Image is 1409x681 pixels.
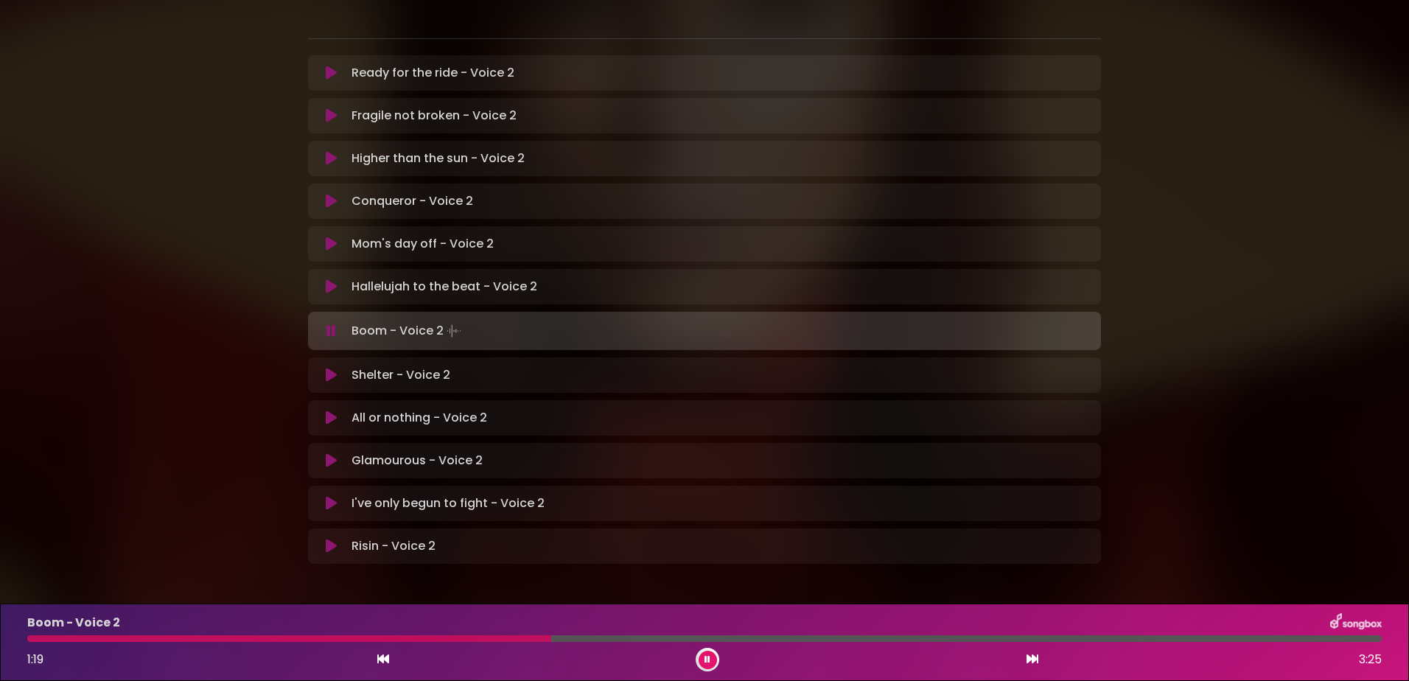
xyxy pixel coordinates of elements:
p: Shelter - Voice 2 [352,366,450,384]
p: Higher than the sun - Voice 2 [352,150,525,167]
img: waveform4.gif [444,321,464,341]
p: All or nothing - Voice 2 [352,409,487,427]
p: Hallelujah to the beat - Voice 2 [352,278,537,296]
img: songbox-logo-white.png [1330,613,1382,632]
p: Fragile not broken - Voice 2 [352,107,517,125]
p: I've only begun to fight - Voice 2 [352,495,545,512]
p: Boom - Voice 2 [352,321,464,341]
p: Boom - Voice 2 [27,614,120,632]
p: Conqueror - Voice 2 [352,192,473,210]
p: Risin - Voice 2 [352,537,436,555]
p: Glamourous - Voice 2 [352,452,483,469]
p: Mom's day off - Voice 2 [352,235,494,253]
p: Ready for the ride - Voice 2 [352,64,514,82]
